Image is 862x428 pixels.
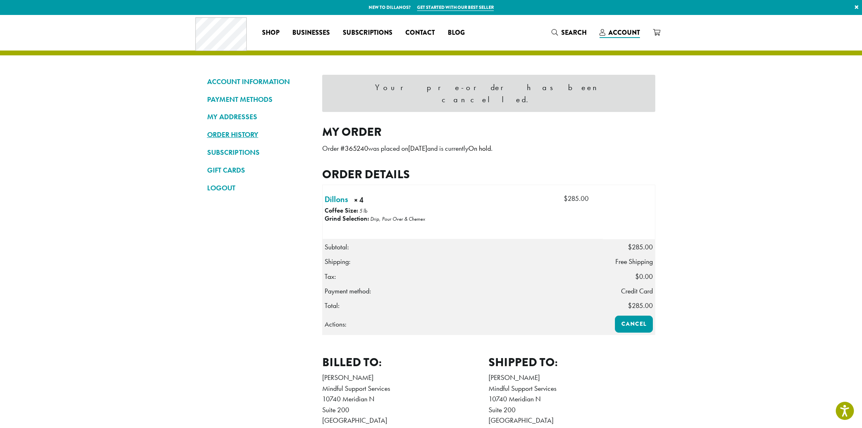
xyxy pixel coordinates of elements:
[545,26,593,39] a: Search
[322,167,655,181] h2: Order details
[292,28,330,38] span: Businesses
[608,28,640,37] span: Account
[322,75,655,112] div: Your pre-order has been cancelled.
[322,269,603,284] th: Tax:
[635,272,653,281] span: 0.00
[405,28,435,38] span: Contact
[256,26,286,39] a: Shop
[628,242,632,251] span: $
[417,4,494,11] a: Get started with our best seller
[207,75,310,89] a: ACCOUNT INFORMATION
[628,242,653,251] span: 285.00
[489,355,655,369] h2: Shipped to:
[207,128,310,141] a: ORDER HISTORY
[370,215,425,222] p: Drip, Pour Over & Chemex
[325,206,358,215] strong: Coffee Size:
[207,181,310,195] a: LOGOUT
[564,194,589,203] bdi: 285.00
[322,125,655,139] h2: My Order
[343,28,392,38] span: Subscriptions
[603,254,655,269] td: Free Shipping
[561,28,587,37] span: Search
[359,207,367,214] p: 5 lb
[322,254,603,269] th: Shipping:
[322,372,489,426] address: [PERSON_NAME] Mindful Support Services 10740 Meridian N Suite 200 [GEOGRAPHIC_DATA]
[345,144,368,153] mark: 365240
[207,93,310,106] a: PAYMENT METHODS
[322,284,603,298] th: Payment method:
[628,301,632,310] span: $
[207,163,310,177] a: GIFT CARDS
[207,110,310,124] a: MY ADDRESSES
[322,313,603,335] th: Actions:
[628,301,653,310] span: 285.00
[408,144,427,153] mark: [DATE]
[564,194,568,203] span: $
[322,355,489,369] h2: Billed to:
[603,284,655,298] td: Credit Card
[322,142,655,155] p: Order # was placed on and is currently .
[448,28,465,38] span: Blog
[325,214,369,223] strong: Grind Selection:
[354,195,396,207] strong: × 4
[322,298,603,313] th: Total:
[262,28,279,38] span: Shop
[207,145,310,159] a: SUBSCRIPTIONS
[635,272,639,281] span: $
[322,239,603,254] th: Subtotal:
[468,144,491,153] mark: On hold
[615,316,653,333] a: Cancel order 365240
[325,193,348,205] a: Dillons
[489,372,655,426] address: [PERSON_NAME] Mindful Support Services 10740 Meridian N Suite 200 [GEOGRAPHIC_DATA]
